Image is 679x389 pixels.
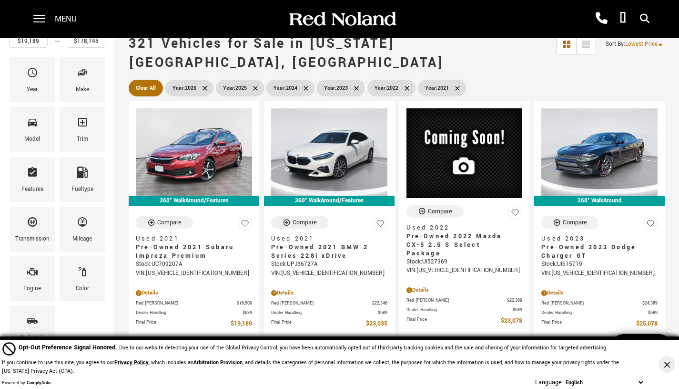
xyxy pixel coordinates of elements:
span: Trim [77,114,88,134]
input: Minimum [9,35,48,48]
div: Stock : UI527369 [406,258,523,266]
div: FeaturesFeatures [10,157,55,202]
div: 360° WalkAround/Features [264,196,395,206]
div: Trim [77,134,88,145]
span: Transmission [27,214,38,234]
span: Make [77,64,88,84]
span: 2026 [172,82,196,94]
span: $689 [648,309,658,316]
a: Dealer Handling $689 [541,309,658,316]
span: Engine [27,263,38,284]
a: Red [PERSON_NAME] $24,389 [541,300,658,307]
span: Model [27,114,38,134]
div: Engine [23,284,41,294]
div: Pricing Details - Pre-Owned 2023 Dodge Charger GT [541,289,658,297]
div: Features [21,184,43,195]
a: Final Price $25,078 [541,319,658,329]
div: Make [76,84,89,95]
span: $23,035 [366,319,387,329]
span: Year : [425,84,437,92]
button: Compare Vehicle [541,216,598,229]
a: Used 2023Pre-Owned 2023 Dodge Charger GT [541,234,658,260]
div: Stock : UC709207A [136,260,252,269]
button: Save Vehicle [238,216,252,235]
span: Used 2023 [541,234,650,243]
span: 2023 [324,82,348,94]
div: TrimTrim [60,107,105,152]
button: Save Vehicle [373,216,387,235]
button: Compare Vehicle [406,205,464,218]
div: Pricing Details - Pre-Owned 2021 BMW 2 Series 228i xDrive With Navigation & AWD [271,289,387,297]
span: Year [27,64,38,84]
div: Color [76,284,89,294]
span: $689 [378,309,387,316]
button: Save Vehicle [643,216,658,235]
div: Bodystyle [20,333,45,344]
span: $19,189 [231,319,252,329]
a: Live Chat [611,334,672,360]
a: Used 2022Pre-Owned 2022 Mazda CX-5 2.5 S Select Package [406,223,523,258]
span: Red [PERSON_NAME] [406,297,507,304]
a: Dealer Handling $689 [271,309,387,316]
div: FueltypeFueltype [60,157,105,202]
span: Pre-Owned 2022 Mazda CX-5 2.5 S Select Package [406,232,516,258]
span: Lowest Price [625,40,658,48]
span: Bodystyle [27,313,38,333]
div: EngineEngine [10,256,55,301]
span: Dealer Handling [406,306,513,314]
div: Compare [157,218,182,227]
a: Privacy Policy [114,359,149,366]
strong: Arbitration Provision [193,359,243,366]
span: Year : [375,84,387,92]
img: 2022 Mazda CX-5 2.5 S Select Package [406,108,523,198]
div: Mileage [72,234,92,244]
div: Year [27,84,38,95]
span: $689 [513,306,522,314]
span: Pre-Owned 2021 BMW 2 Series 228i xDrive [271,243,380,260]
div: Stock : UPJ36727A [271,260,387,269]
a: Red [PERSON_NAME] $18,500 [136,300,252,307]
div: Powered by [2,380,51,386]
span: Dealer Handling [271,309,378,316]
img: 2021 Subaru Impreza Premium [136,108,252,196]
div: Compare [428,207,452,216]
button: Compare Vehicle [136,216,193,229]
span: Opt-Out Preference Signal Honored . [19,343,119,352]
div: Stock : UI615719 [541,260,658,269]
div: Compare [563,218,587,227]
span: Pre-Owned 2021 Subaru Impreza Premium [136,243,245,260]
a: Used 2021Pre-Owned 2021 BMW 2 Series 228i xDrive [271,234,387,260]
div: Transmission [15,234,50,244]
img: Red Noland Auto Group [287,11,397,28]
input: Maximum [67,35,105,48]
a: Dealer Handling $689 [406,306,523,314]
span: $22,346 [372,300,387,307]
div: VIN: [US_VEHICLE_IDENTIFICATION_NUMBER] [271,269,387,278]
select: Language Select [563,378,645,387]
div: Compare [293,218,317,227]
span: Dealer Handling [136,309,243,316]
div: Pricing Details - Pre-Owned 2021 Subaru Impreza Premium AWD [136,289,252,297]
div: Due to our website detecting your use of the Global Privacy Control, you have been automatically ... [19,343,608,353]
a: Used 2021Pre-Owned 2021 Subaru Impreza Premium [136,234,252,260]
span: 2022 [375,82,398,94]
span: $25,078 [636,319,658,329]
span: Features [27,164,38,184]
div: YearYear [10,57,55,102]
a: Red [PERSON_NAME] $22,346 [271,300,387,307]
span: Red [PERSON_NAME] [271,300,372,307]
span: Year : [223,84,235,92]
span: Year : [274,84,286,92]
a: Dealer Handling $689 [136,309,252,316]
a: Final Price $23,078 [406,316,523,326]
p: If you continue to use this site, you agree to our , which includes an , and details the categori... [2,359,619,375]
a: Red [PERSON_NAME] $22,389 [406,297,523,304]
span: $18,500 [237,300,252,307]
span: Fueltype [77,164,88,184]
a: Final Price $23,035 [271,319,387,329]
span: $23,078 [501,316,522,326]
div: 360° WalkAround/Features [129,196,259,206]
span: 321 Vehicles for Sale in [US_STATE][GEOGRAPHIC_DATA], [GEOGRAPHIC_DATA] [129,34,444,72]
span: Final Price [406,316,501,326]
